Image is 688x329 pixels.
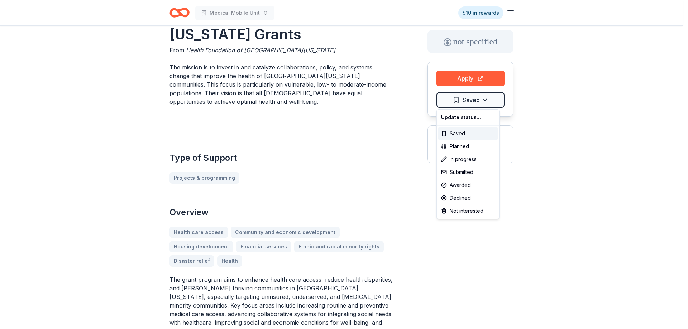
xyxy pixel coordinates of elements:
[438,127,498,140] div: Saved
[438,192,498,204] div: Declined
[438,111,498,124] div: Update status...
[438,153,498,166] div: In progress
[438,140,498,153] div: Planned
[438,166,498,179] div: Submitted
[210,9,260,17] span: Medical Mobile Unit
[438,204,498,217] div: Not interested
[438,179,498,192] div: Awarded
